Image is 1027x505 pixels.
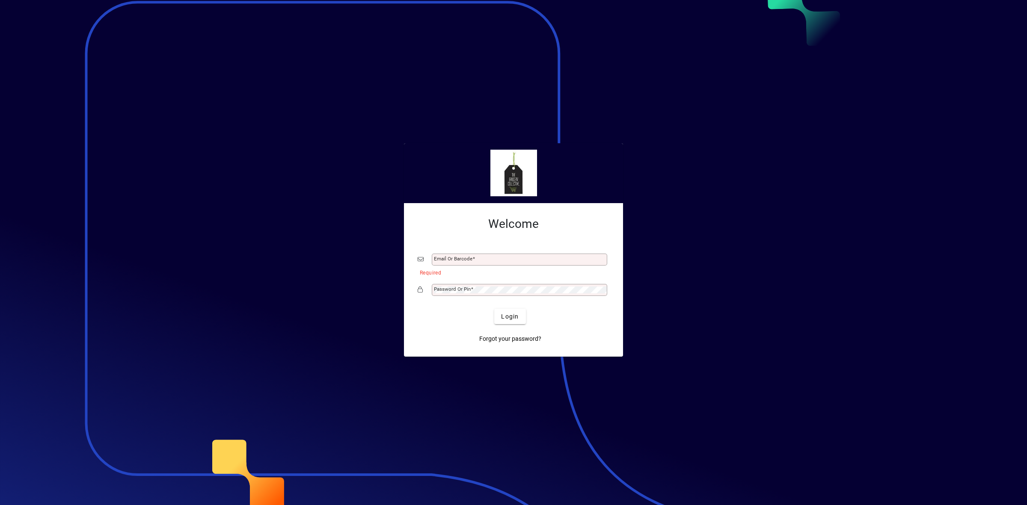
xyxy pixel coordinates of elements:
[434,256,472,262] mat-label: Email or Barcode
[476,331,545,346] a: Forgot your password?
[501,312,519,321] span: Login
[420,268,603,277] mat-error: Required
[418,217,609,231] h2: Welcome
[479,334,541,343] span: Forgot your password?
[494,309,525,324] button: Login
[434,286,471,292] mat-label: Password or Pin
